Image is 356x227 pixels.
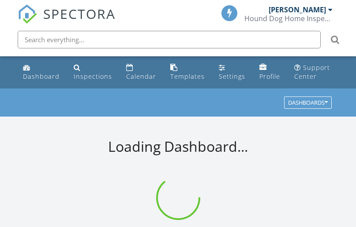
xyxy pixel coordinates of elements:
[219,72,245,81] div: Settings
[74,72,112,81] div: Inspections
[284,97,332,109] button: Dashboards
[167,60,208,85] a: Templates
[126,72,156,81] div: Calendar
[291,60,336,85] a: Support Center
[215,60,249,85] a: Settings
[19,60,63,85] a: Dashboard
[70,60,116,85] a: Inspections
[170,72,205,81] div: Templates
[288,100,328,106] div: Dashboards
[18,4,37,24] img: The Best Home Inspection Software - Spectora
[18,12,116,30] a: SPECTORA
[244,14,333,23] div: Hound Dog Home Inspections
[259,72,280,81] div: Profile
[23,72,60,81] div: Dashboard
[256,60,284,85] a: Profile
[269,5,326,14] div: [PERSON_NAME]
[18,31,321,48] input: Search everything...
[123,60,160,85] a: Calendar
[294,63,330,81] div: Support Center
[43,4,116,23] span: SPECTORA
